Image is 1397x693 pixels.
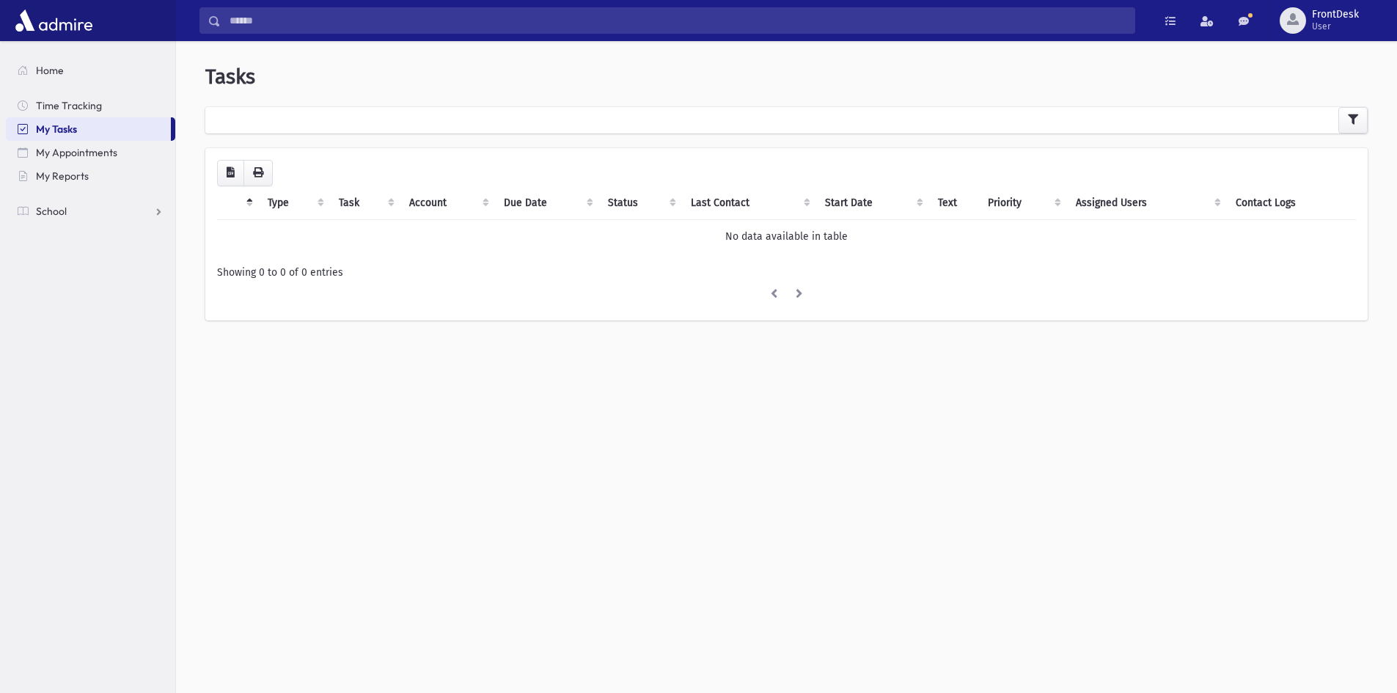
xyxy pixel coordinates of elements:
[217,219,1356,253] td: No data available in table
[12,6,96,35] img: AdmirePro
[259,186,330,220] th: Type: activate to sort column ascending
[205,65,255,89] span: Tasks
[36,205,67,218] span: School
[1227,186,1356,220] th: Contact Logs
[1067,186,1226,220] th: Assigned Users: activate to sort column ascending
[6,164,175,188] a: My Reports
[6,199,175,223] a: School
[929,186,979,220] th: Text
[979,186,1067,220] th: Priority: activate to sort column ascending
[400,186,495,220] th: Account : activate to sort column ascending
[330,186,400,220] th: Task: activate to sort column ascending
[217,160,244,186] button: CSV
[816,186,928,220] th: Start Date: activate to sort column ascending
[36,122,77,136] span: My Tasks
[36,99,102,112] span: Time Tracking
[217,265,1356,280] div: Showing 0 to 0 of 0 entries
[36,169,89,183] span: My Reports
[1312,21,1359,32] span: User
[221,7,1134,34] input: Search
[495,186,599,220] th: Due Date: activate to sort column ascending
[6,117,171,141] a: My Tasks
[36,64,64,77] span: Home
[6,94,175,117] a: Time Tracking
[6,141,175,164] a: My Appointments
[6,59,175,82] a: Home
[1312,9,1359,21] span: FrontDesk
[599,186,682,220] th: Status: activate to sort column ascending
[682,186,816,220] th: Last Contact: activate to sort column ascending
[243,160,273,186] button: Print
[36,146,117,159] span: My Appointments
